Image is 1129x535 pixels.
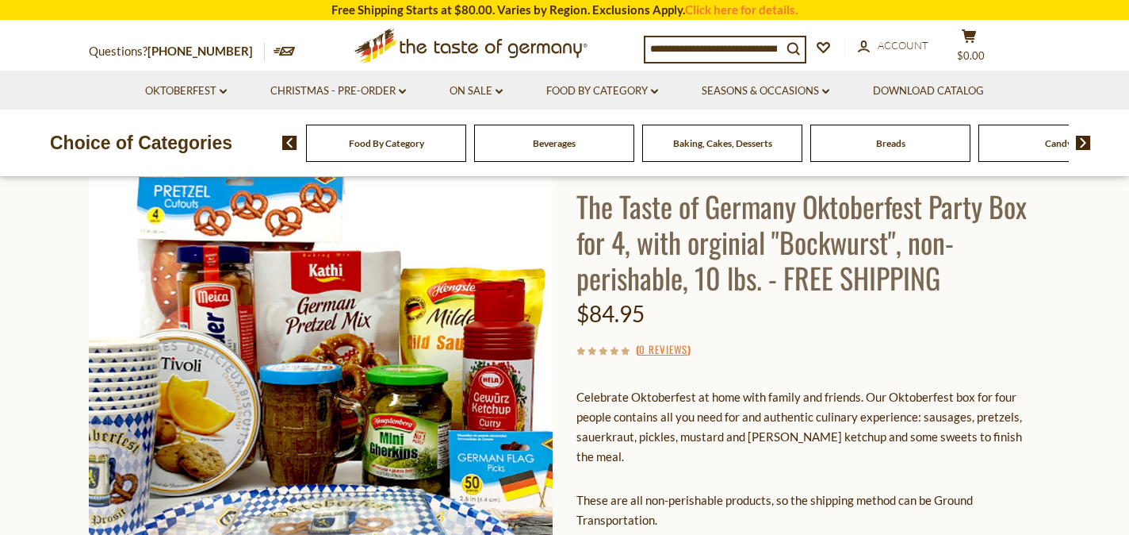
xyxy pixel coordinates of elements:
[878,39,928,52] span: Account
[89,41,265,62] p: Questions?
[145,83,227,100] a: Oktoberfest
[639,341,687,359] a: 0 Reviews
[576,300,645,327] span: $84.95
[957,49,985,62] span: $0.00
[533,137,576,149] a: Beverages
[876,137,905,149] a: Breads
[147,44,253,58] a: [PHONE_NUMBER]
[576,491,1040,530] p: These are all non-perishable products, so the shipping method can be Ground Transportation.
[349,137,424,149] a: Food By Category
[702,83,829,100] a: Seasons & Occasions
[576,188,1040,295] h1: The Taste of Germany Oktoberfest Party Box for 4, with orginial "Bockwurst", non-perishable, 10 l...
[282,136,297,150] img: previous arrow
[270,83,406,100] a: Christmas - PRE-ORDER
[858,37,928,55] a: Account
[450,83,503,100] a: On Sale
[1045,137,1072,149] a: Candy
[546,83,658,100] a: Food By Category
[873,83,984,100] a: Download Catalog
[1076,136,1091,150] img: next arrow
[576,387,1040,467] p: Celebrate Oktoberfest at home with family and friends. Our Oktoberfest box for four people contai...
[945,29,993,68] button: $0.00
[673,137,772,149] a: Baking, Cakes, Desserts
[636,341,691,357] span: ( )
[685,2,798,17] a: Click here for details.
